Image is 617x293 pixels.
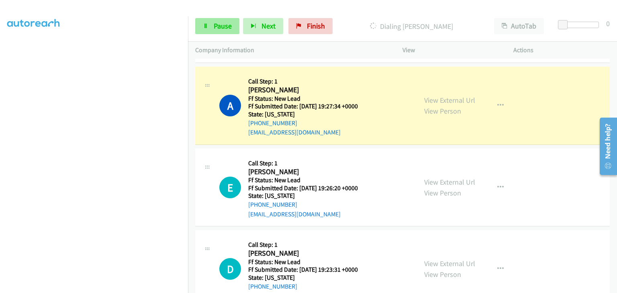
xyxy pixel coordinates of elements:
[248,249,368,258] h2: [PERSON_NAME]
[424,188,461,197] a: View Person
[219,177,241,198] div: The call is yet to be attempted
[262,21,276,31] span: Next
[424,177,475,187] a: View External Url
[219,258,241,280] h1: D
[513,45,610,55] p: Actions
[424,106,461,116] a: View Person
[195,18,239,34] a: Pause
[248,274,368,282] h5: State: [US_STATE]
[343,21,480,32] p: Dialing [PERSON_NAME]
[248,110,368,118] h5: State: [US_STATE]
[248,85,368,95] h2: [PERSON_NAME]
[424,96,475,105] a: View External Url
[248,184,368,192] h5: Ff Submitted Date: [DATE] 19:26:20 +0000
[248,95,368,103] h5: Ff Status: New Lead
[424,259,475,268] a: View External Url
[248,102,368,110] h5: Ff Submitted Date: [DATE] 19:27:34 +0000
[248,283,297,290] a: [PHONE_NUMBER]
[307,21,325,31] span: Finish
[248,258,368,266] h5: Ff Status: New Lead
[248,266,368,274] h5: Ff Submitted Date: [DATE] 19:23:31 +0000
[248,77,368,85] h5: Call Step: 1
[288,18,333,34] a: Finish
[248,241,368,249] h5: Call Step: 1
[606,18,610,29] div: 0
[243,18,283,34] button: Next
[248,119,297,127] a: [PHONE_NUMBER]
[248,176,368,184] h5: Ff Status: New Lead
[248,167,368,177] h2: [PERSON_NAME]
[402,45,499,55] p: View
[219,95,241,116] h1: A
[248,192,368,200] h5: State: [US_STATE]
[248,201,297,208] a: [PHONE_NUMBER]
[219,258,241,280] div: The call is yet to be attempted
[594,114,617,178] iframe: Resource Center
[248,210,341,218] a: [EMAIL_ADDRESS][DOMAIN_NAME]
[248,159,368,167] h5: Call Step: 1
[219,177,241,198] h1: E
[195,45,388,55] p: Company Information
[424,270,461,279] a: View Person
[214,21,232,31] span: Pause
[494,18,544,34] button: AutoTab
[562,22,599,28] div: Delay between calls (in seconds)
[248,128,341,136] a: [EMAIL_ADDRESS][DOMAIN_NAME]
